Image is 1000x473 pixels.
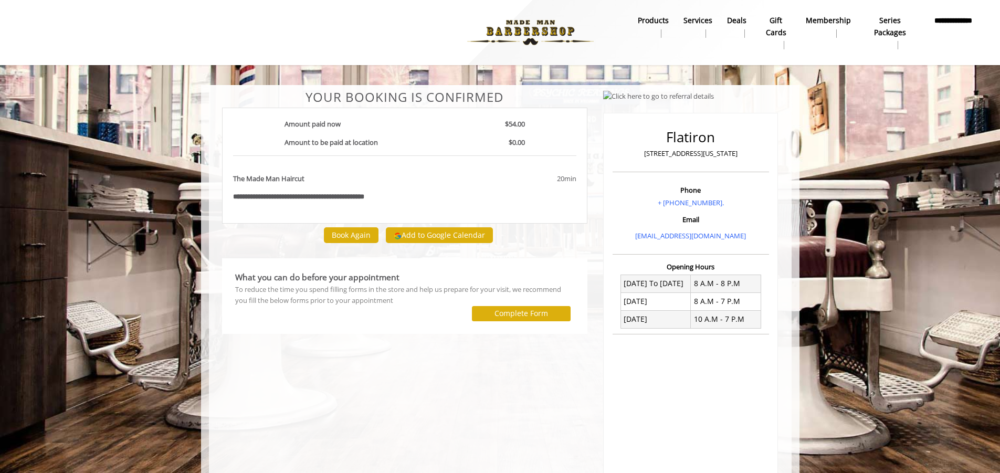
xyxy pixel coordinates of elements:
b: Series packages [866,15,914,38]
td: 10 A.M - 7 P.M [691,310,761,328]
img: Click here to go to referral details [603,91,714,102]
img: Made Man Barbershop logo [458,4,603,61]
b: Amount to be paid at location [285,138,378,147]
b: Amount paid now [285,119,341,129]
button: Book Again [324,227,378,243]
a: ServicesServices [676,13,720,40]
b: products [638,15,669,26]
h3: Phone [615,186,766,194]
h3: Opening Hours [613,263,769,270]
td: [DATE] To [DATE] [620,275,691,292]
a: MembershipMembership [798,13,858,40]
a: + [PHONE_NUMBER]. [658,198,724,207]
label: Complete Form [494,309,548,318]
a: Gift cardsgift cards [754,13,799,52]
a: [EMAIL_ADDRESS][DOMAIN_NAME] [635,231,746,240]
b: Deals [727,15,746,26]
a: Series packagesSeries packages [858,13,922,52]
b: The Made Man Haircut [233,173,304,184]
button: Complete Form [472,306,571,321]
td: [DATE] [620,310,691,328]
a: DealsDeals [720,13,754,40]
td: [DATE] [620,292,691,310]
b: Services [683,15,712,26]
h3: Email [615,216,766,223]
center: Your Booking is confirmed [222,90,588,104]
button: Add to Google Calendar [386,227,493,243]
td: 8 A.M - 7 P.M [691,292,761,310]
h2: Flatiron [615,130,766,145]
b: $0.00 [509,138,525,147]
b: gift cards [761,15,792,38]
a: Productsproducts [630,13,676,40]
b: What you can do before your appointment [235,271,399,283]
b: Membership [806,15,851,26]
div: 20min [472,173,576,184]
td: 8 A.M - 8 P.M [691,275,761,292]
p: [STREET_ADDRESS][US_STATE] [615,148,766,159]
b: $54.00 [505,119,525,129]
div: To reduce the time you spend filling forms in the store and help us prepare for your visit, we re... [235,284,575,306]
